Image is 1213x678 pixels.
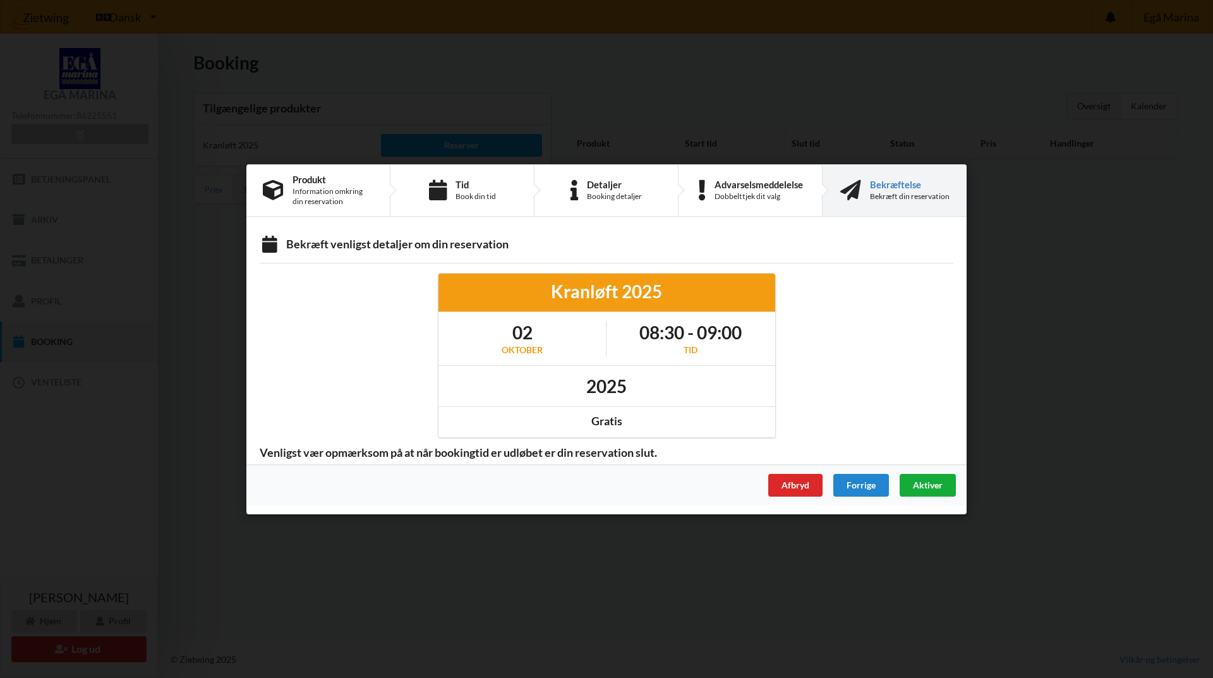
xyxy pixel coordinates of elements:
[833,473,889,496] div: Forrige
[768,473,823,496] div: Afbryd
[639,321,742,344] h1: 08:30 - 09:00
[447,414,766,428] div: Gratis
[456,179,496,189] div: Tid
[870,191,950,201] div: Bekræft din reservation
[587,179,642,189] div: Detaljer
[456,191,496,201] div: Book din tid
[251,445,666,459] span: Venligst vær opmærksom på at når bookingtid er udløbet er din reservation slut.
[502,344,543,356] div: oktober
[715,191,803,201] div: Dobbelttjek dit valg
[586,374,627,397] h1: 2025
[587,191,642,201] div: Booking detaljer
[639,344,742,356] div: Tid
[293,186,373,206] div: Information omkring din reservation
[447,280,766,303] div: Kranløft 2025
[260,237,953,254] div: Bekræft venligst detaljer om din reservation
[870,179,950,189] div: Bekræftelse
[913,479,943,490] span: Aktiver
[715,179,803,189] div: Advarselsmeddelelse
[502,321,543,344] h1: 02
[293,174,373,184] div: Produkt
